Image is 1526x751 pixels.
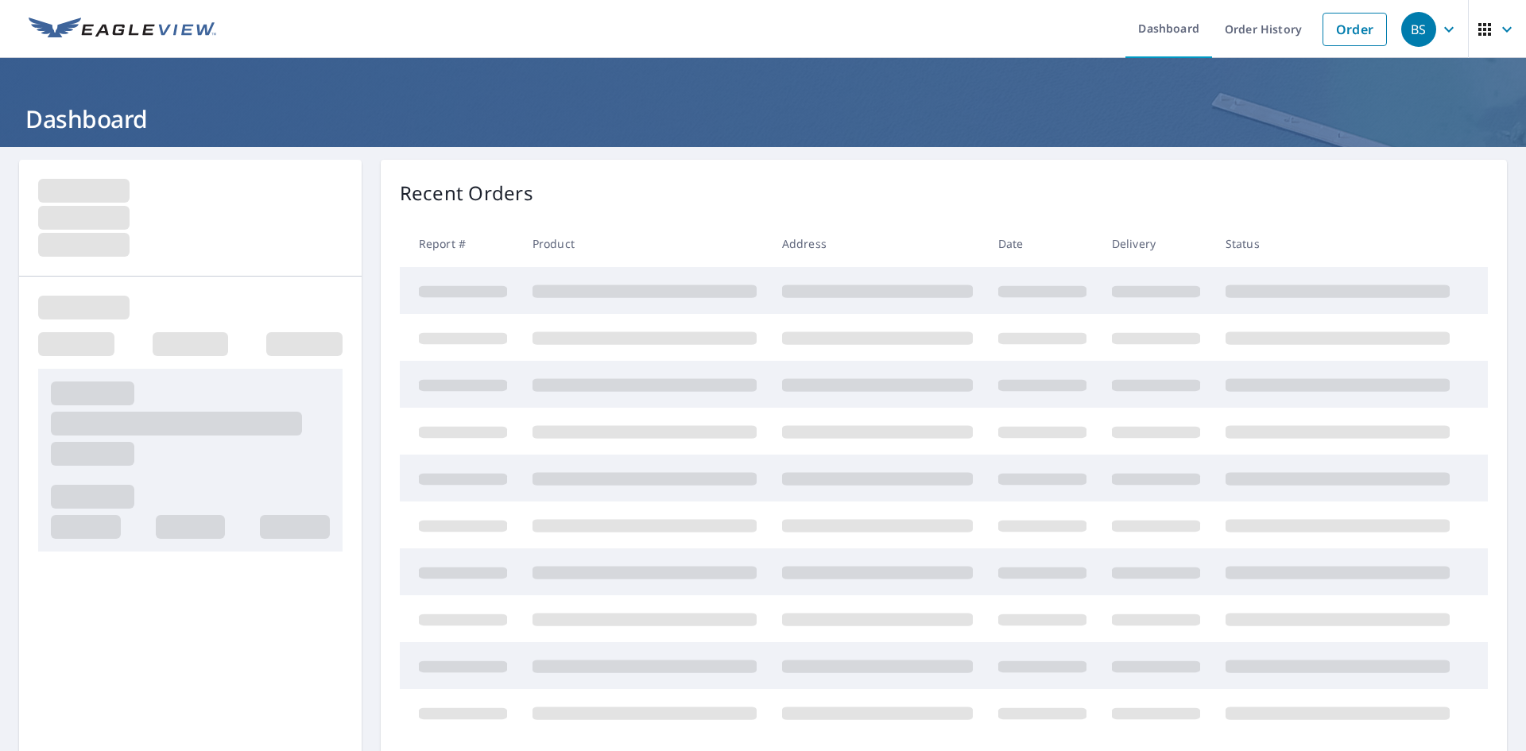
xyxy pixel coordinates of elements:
th: Product [520,220,769,267]
th: Delivery [1099,220,1213,267]
th: Date [986,220,1099,267]
th: Address [769,220,986,267]
th: Status [1213,220,1462,267]
a: Order [1323,13,1387,46]
p: Recent Orders [400,179,533,207]
div: BS [1401,12,1436,47]
h1: Dashboard [19,103,1507,135]
img: EV Logo [29,17,216,41]
th: Report # [400,220,520,267]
